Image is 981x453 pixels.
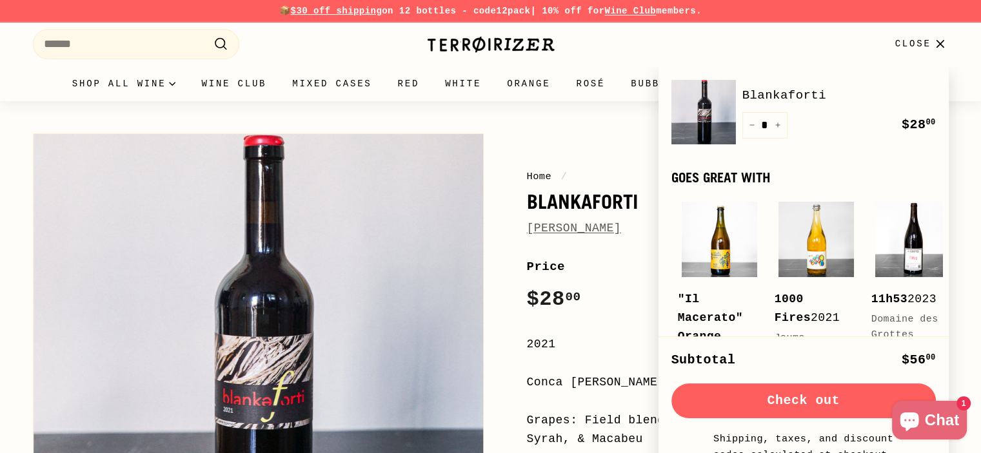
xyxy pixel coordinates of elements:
b: "Il Macerato" Orange Ancestrale [678,293,743,380]
sup: 00 [926,353,935,362]
button: Reduce item quantity by one [742,112,762,139]
b: 11h53 [871,293,907,305]
div: Conca [PERSON_NAME], [GEOGRAPHIC_DATA] [527,373,949,392]
button: Check out [671,383,936,418]
div: Jauma [775,331,846,346]
a: Bubbles [618,66,694,101]
div: Grapes: Field blend of Cabernet Sauvignon, Grenache Noir, Syrah, & Macabeu [527,411,949,448]
a: 1000 Fires2021Jauma [775,198,858,383]
div: 2023 [871,290,942,309]
div: 2021 [527,335,949,354]
sup: 00 [926,118,935,127]
sup: 00 [565,290,580,304]
a: Orange [494,66,563,101]
button: Increase item quantity by one [768,112,788,139]
p: 📦 on 12 bottles - code | 10% off for members. [33,4,949,18]
a: Rosé [563,66,618,101]
a: Red [384,66,432,101]
nav: breadcrumbs [527,169,949,184]
button: Close [887,25,956,63]
img: Blankaforti [671,80,736,144]
div: Goes great with [671,170,936,185]
b: 1000 Fires [775,293,811,324]
a: Mixed Cases [279,66,384,101]
label: Price [527,257,949,276]
div: $56 [902,350,936,371]
a: "Il Macerato" Orange Ancestrale2022Folicello [678,198,762,438]
h1: Blankaforti [527,191,949,213]
a: 11h532023Domaine des Grottes [871,198,955,380]
strong: 12pack [496,6,530,16]
div: 2022 [678,290,749,383]
a: Blankaforti [742,86,936,105]
div: Primary [7,66,975,101]
div: Subtotal [671,350,736,371]
a: [PERSON_NAME] [527,222,621,235]
span: $28 [902,117,936,132]
span: $30 off shipping [291,6,382,16]
span: $28 [527,287,581,311]
div: Domaine des Grottes [871,312,942,343]
a: Wine Club [604,6,656,16]
a: White [432,66,494,101]
inbox-online-store-chat: Shopify online store chat [888,401,971,443]
a: Wine Club [188,66,279,101]
span: / [558,171,571,182]
span: Close [895,37,931,51]
a: Home [527,171,552,182]
summary: Shop all wine [59,66,189,101]
div: 2021 [775,290,846,327]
